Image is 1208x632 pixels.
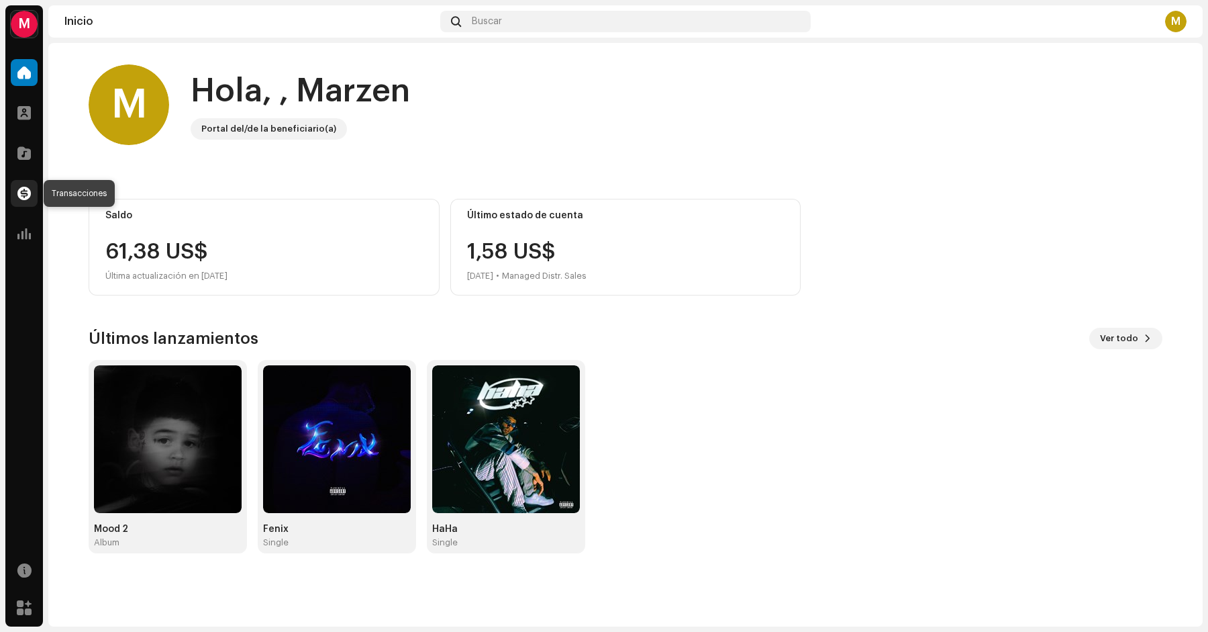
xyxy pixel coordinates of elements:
h3: Últimos lanzamientos [89,328,258,349]
re-o-card-value: Saldo [89,199,440,296]
div: HaHa [432,524,580,535]
button: Ver todo [1089,328,1162,349]
div: M [89,64,169,145]
span: Ver todo [1100,325,1138,352]
div: Single [263,537,289,548]
span: Buscar [472,16,502,27]
img: b9327df7-413c-4d18-a357-6ddf0a1a72cf [263,365,411,513]
re-o-card-value: Último estado de cuenta [450,199,801,296]
div: Saldo [105,210,423,221]
div: Mood 2 [94,524,242,535]
div: Fenix [263,524,411,535]
div: Portal del/de la beneficiario(a) [201,121,336,137]
div: • [496,268,499,284]
img: 2fbc7e0c-3814-4e13-8d1f-a638ccabbca0 [94,365,242,513]
div: Inicio [64,16,435,27]
img: 070a78cd-b4ec-4ff3-9a3f-399f9effe193 [432,365,580,513]
div: [DATE] [467,268,493,284]
div: Album [94,537,119,548]
div: Último estado de cuenta [467,210,785,221]
div: Single [432,537,458,548]
div: M [1165,11,1187,32]
div: Managed Distr. Sales [502,268,587,284]
div: Última actualización en [DATE] [105,268,423,284]
div: Hola, , Marzen [191,70,410,113]
div: M [11,11,38,38]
